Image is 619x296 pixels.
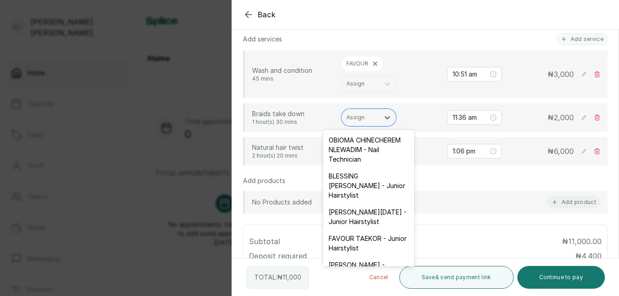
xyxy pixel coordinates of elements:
[252,66,334,75] p: Wash and condition
[453,69,488,79] input: Select time
[252,109,334,118] p: Braids take down
[362,266,396,289] button: Cancel
[258,9,276,20] span: Back
[453,146,488,156] input: Select time
[575,250,602,261] p: ₦
[346,60,368,67] p: FAVOUR
[547,69,574,80] p: ₦
[252,143,334,152] p: Natural hair twist
[554,70,574,79] span: 3,000
[399,266,514,289] button: Save& send payment link
[547,196,600,208] button: Add product
[547,146,574,157] p: ₦
[243,9,276,20] button: Back
[554,147,574,156] span: 6,000
[517,266,605,289] button: Continue to pay
[243,35,282,44] p: Add services
[254,273,301,282] p: TOTAL: ₦
[252,118,334,126] p: 1 hour(s) 30 mins
[323,256,414,283] div: [PERSON_NAME] - Pedicurist
[323,168,414,204] div: BLESSING [PERSON_NAME] - Junior Hairstylist
[249,250,307,261] p: Deposit required
[562,236,602,247] p: ₦11,000.00
[283,273,301,281] span: 11,000
[323,230,414,256] div: FAVOUR TAEKOR - Junior Hairstylist
[252,152,334,159] p: 2 hour(s) 20 mins
[453,112,488,122] input: Select time
[323,204,414,230] div: [PERSON_NAME][DATE] - Junior Hairstylist
[252,75,334,82] p: 45 mins
[323,132,414,168] div: OBIOMA CHINECHEREM NLEWADIM - Nail Technician
[547,112,574,123] p: ₦
[249,236,280,247] p: Subtotal
[252,198,312,207] p: No Products added
[582,251,602,260] span: 4,400
[243,176,285,185] p: Add products
[554,113,574,122] span: 2,000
